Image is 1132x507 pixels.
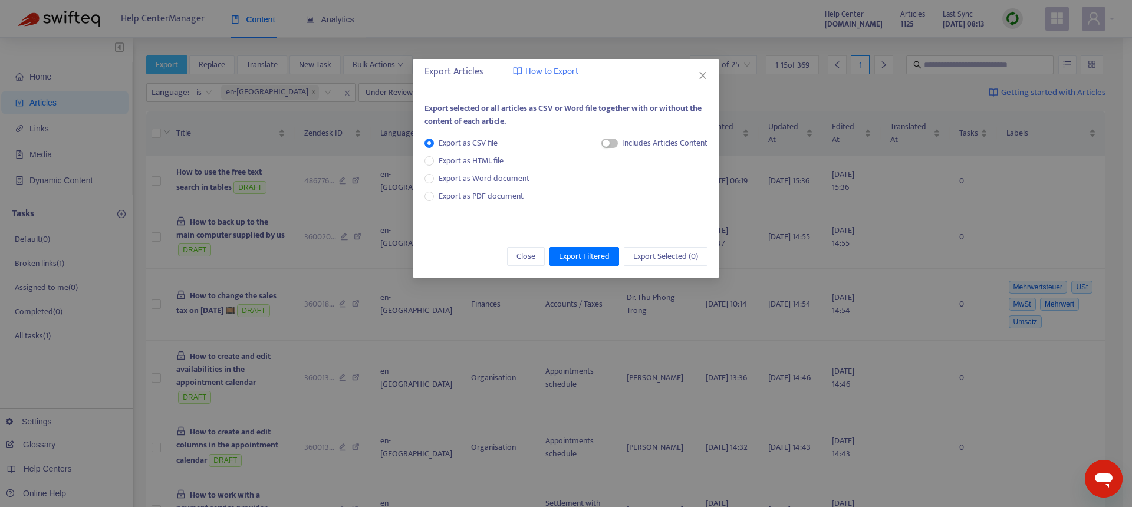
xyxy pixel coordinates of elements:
button: Close [696,69,709,82]
a: How to Export [513,65,578,78]
span: Close [516,250,535,263]
span: Export as CSV file [434,137,502,150]
button: Export Selected (0) [624,247,707,266]
button: Export Filtered [549,247,619,266]
span: Export as HTML file [434,154,508,167]
iframe: Button to launch messaging window [1085,460,1123,498]
img: image-link [513,67,522,76]
div: Export Articles [424,65,707,79]
span: close [698,71,707,80]
span: Export selected or all articles as CSV or Word file together with or without the content of each ... [424,101,702,128]
div: Includes Articles Content [622,137,707,150]
span: Export as Word document [434,172,534,185]
span: Export as PDF document [439,189,524,203]
span: How to Export [525,65,578,78]
span: Export Filtered [559,250,610,263]
button: Close [507,247,545,266]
